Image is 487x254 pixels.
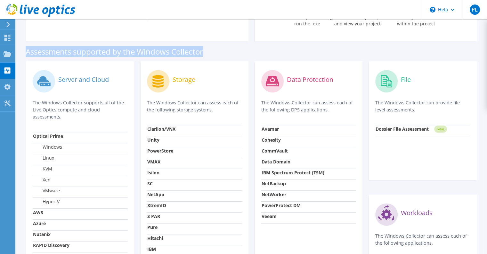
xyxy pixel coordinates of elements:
strong: Hitachi [147,235,163,241]
strong: Azure [33,220,46,226]
p: The Windows Collector can assess each of the following DPS applications. [261,99,356,113]
strong: Pure [147,224,158,230]
strong: Dossier File Assessment [376,126,429,132]
strong: PowerStore [147,148,173,154]
label: Log into the Live Optics portal and view your project [325,12,390,27]
strong: CommVault [262,148,288,154]
strong: Unity [147,137,159,143]
strong: PowerProtect DM [262,202,301,208]
strong: Isilon [147,170,159,176]
strong: AWS [33,209,43,215]
p: The Windows Collector supports all of the Live Optics compute and cloud assessments. [33,99,128,120]
strong: Clariion/VNX [147,126,175,132]
strong: 3 PAR [147,213,160,219]
label: Workloads [401,210,433,216]
label: VMware [33,188,60,194]
strong: NetWorker [262,191,286,197]
strong: Cohesity [262,137,281,143]
strong: NetApp [147,191,164,197]
label: Unzip and run the .exe [292,12,322,27]
tspan: NEW! [437,127,444,131]
label: Xen [33,177,51,183]
strong: IBM [147,246,156,252]
p: The Windows Collector can provide file level assessments. [375,99,470,113]
strong: Nutanix [33,231,51,237]
strong: IBM Spectrum Protect (TSM) [262,170,324,176]
label: View your data within the project [393,12,439,27]
span: PL [470,4,480,15]
strong: Data Domain [262,159,290,165]
label: Server and Cloud [58,76,109,83]
strong: VMAX [147,159,160,165]
label: Linux [33,155,54,161]
p: The Windows Collector can assess each of the following applications. [375,232,470,247]
label: Assessments supported by the Windows Collector [26,48,203,55]
strong: NetBackup [262,180,286,187]
strong: RAPID Discovery [33,242,69,248]
strong: Optical Prime [33,133,63,139]
strong: SC [147,180,153,187]
label: File [401,76,411,83]
strong: XtremIO [147,202,166,208]
label: KVM [33,166,52,172]
label: Data Protection [287,76,333,83]
label: Storage [173,76,195,83]
p: The Windows Collector can assess each of the following storage systems. [147,99,242,113]
strong: Avamar [262,126,279,132]
svg: \n [430,7,435,13]
label: Windows [33,144,62,150]
strong: Veeam [262,213,277,219]
label: Hyper-V [33,198,60,205]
